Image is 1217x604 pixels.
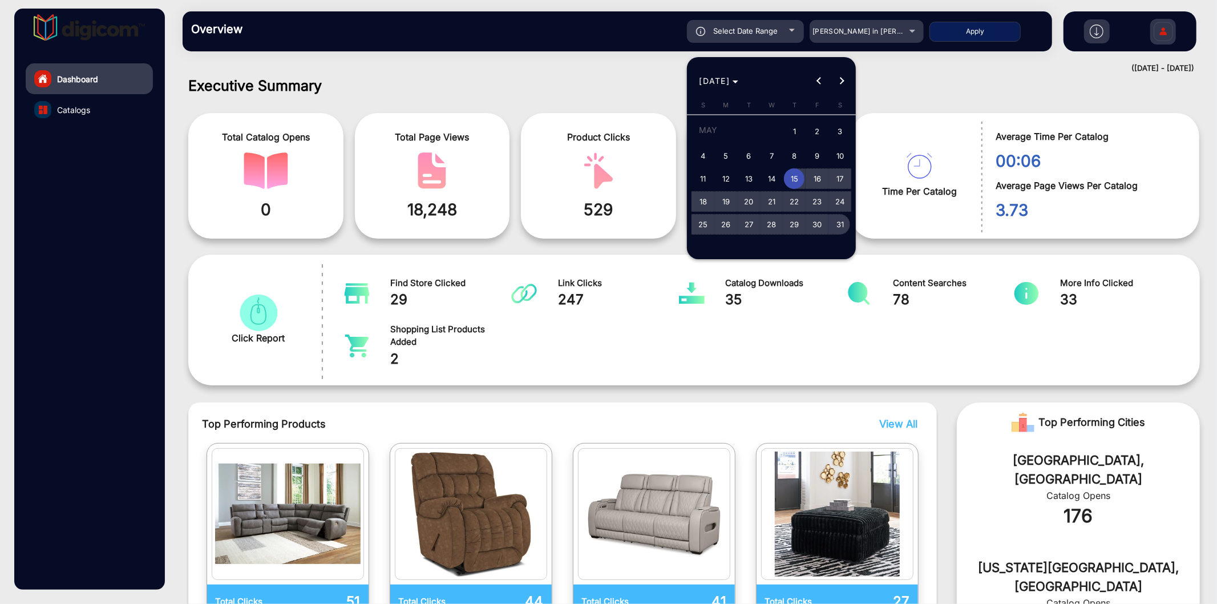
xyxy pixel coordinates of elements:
[701,101,705,109] span: S
[783,213,806,236] button: May 29, 2025
[738,191,759,212] span: 20
[793,101,796,109] span: T
[714,144,737,167] button: May 5, 2025
[806,144,828,167] button: May 9, 2025
[760,213,783,236] button: May 28, 2025
[807,120,827,144] span: 2
[760,190,783,213] button: May 21, 2025
[695,71,743,91] button: Choose month and year
[738,146,759,166] span: 6
[783,144,806,167] button: May 8, 2025
[692,190,714,213] button: May 18, 2025
[761,214,782,235] span: 28
[715,168,736,189] span: 12
[700,76,730,86] span: [DATE]
[723,101,729,109] span: M
[738,168,759,189] span: 13
[807,70,830,92] button: Previous month
[783,119,806,144] button: May 1, 2025
[828,119,851,144] button: May 3, 2025
[693,214,713,235] span: 25
[747,101,751,109] span: T
[693,191,713,212] span: 18
[715,146,736,166] span: 5
[807,214,827,235] span: 30
[783,190,806,213] button: May 22, 2025
[692,213,714,236] button: May 25, 2025
[714,167,737,190] button: May 12, 2025
[815,101,819,109] span: F
[761,168,782,189] span: 14
[807,146,827,166] span: 9
[783,167,806,190] button: May 15, 2025
[760,167,783,190] button: May 14, 2025
[838,101,842,109] span: S
[738,214,759,235] span: 27
[784,146,804,166] span: 8
[806,167,828,190] button: May 16, 2025
[828,144,851,167] button: May 10, 2025
[737,213,760,236] button: May 27, 2025
[737,144,760,167] button: May 6, 2025
[761,191,782,212] span: 21
[828,213,851,236] button: May 31, 2025
[830,214,850,235] span: 31
[806,190,828,213] button: May 23, 2025
[737,167,760,190] button: May 13, 2025
[769,101,775,109] span: W
[806,119,828,144] button: May 2, 2025
[784,120,804,144] span: 1
[830,146,850,166] span: 10
[714,213,737,236] button: May 26, 2025
[807,191,827,212] span: 23
[737,190,760,213] button: May 20, 2025
[715,191,736,212] span: 19
[830,168,850,189] span: 17
[830,120,850,144] span: 3
[828,167,851,190] button: May 17, 2025
[692,144,714,167] button: May 4, 2025
[693,168,713,189] span: 11
[830,191,850,212] span: 24
[692,119,783,144] td: MAY
[806,213,828,236] button: May 30, 2025
[784,168,804,189] span: 15
[761,146,782,166] span: 7
[807,168,827,189] span: 16
[828,190,851,213] button: May 24, 2025
[784,191,804,212] span: 22
[760,144,783,167] button: May 7, 2025
[715,214,736,235] span: 26
[714,190,737,213] button: May 19, 2025
[830,70,853,92] button: Next month
[693,146,713,166] span: 4
[692,167,714,190] button: May 11, 2025
[784,214,804,235] span: 29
